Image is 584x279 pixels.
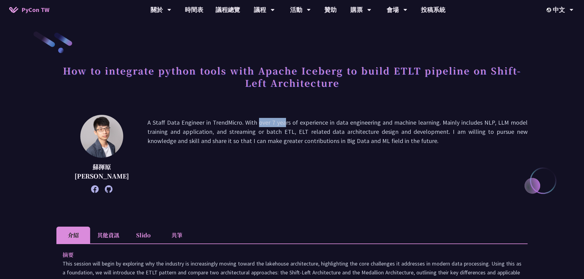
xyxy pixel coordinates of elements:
span: PyCon TW [21,5,49,14]
p: A Staff Data Engineer in TrendMicro. With over 7 years of experience in data engineering and mach... [147,118,528,190]
img: Locale Icon [547,8,553,12]
li: 其他資訊 [90,227,126,243]
li: 共筆 [160,227,194,243]
li: Slido [126,227,160,243]
h1: How to integrate python tools with Apache Iceberg to build ETLT pipeline on Shift-Left Architecture [56,61,528,92]
img: 蘇揮原 Mars Su [80,115,123,158]
li: 介紹 [56,227,90,243]
p: 摘要 [63,250,509,259]
p: 蘇揮原 [PERSON_NAME] [72,162,132,181]
img: Home icon of PyCon TW 2025 [9,7,18,13]
a: PyCon TW [3,2,55,17]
